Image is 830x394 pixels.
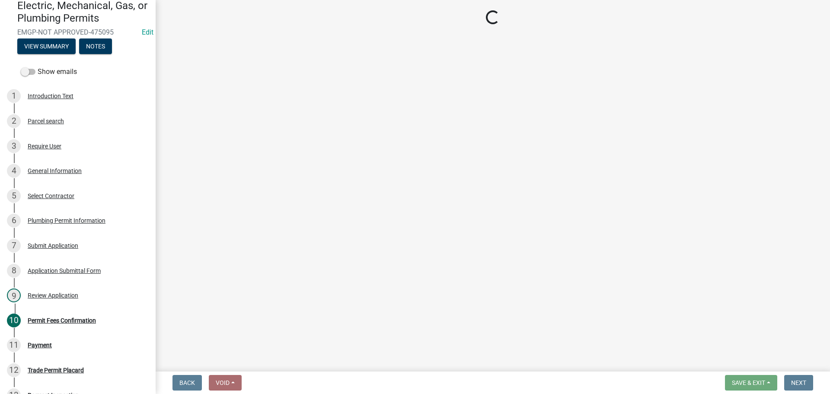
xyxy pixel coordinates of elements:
[7,338,21,352] div: 11
[791,379,806,386] span: Next
[7,164,21,178] div: 4
[28,317,96,324] div: Permit Fees Confirmation
[7,363,21,377] div: 12
[216,379,230,386] span: Void
[28,168,82,174] div: General Information
[17,28,138,36] span: EMGP-NOT APPROVED-475095
[28,367,84,373] div: Trade Permit Placard
[79,38,112,54] button: Notes
[28,218,105,224] div: Plumbing Permit Information
[21,67,77,77] label: Show emails
[209,375,242,391] button: Void
[17,43,76,50] wm-modal-confirm: Summary
[7,214,21,227] div: 6
[79,43,112,50] wm-modal-confirm: Notes
[28,143,61,149] div: Require User
[7,288,21,302] div: 9
[7,239,21,253] div: 7
[142,28,153,36] wm-modal-confirm: Edit Application Number
[7,314,21,327] div: 10
[7,114,21,128] div: 2
[28,342,52,348] div: Payment
[725,375,777,391] button: Save & Exit
[142,28,153,36] a: Edit
[28,243,78,249] div: Submit Application
[179,379,195,386] span: Back
[7,139,21,153] div: 3
[7,189,21,203] div: 5
[7,89,21,103] div: 1
[17,38,76,54] button: View Summary
[732,379,765,386] span: Save & Exit
[28,93,73,99] div: Introduction Text
[172,375,202,391] button: Back
[28,292,78,298] div: Review Application
[784,375,813,391] button: Next
[28,268,101,274] div: Application Submittal Form
[7,264,21,278] div: 8
[28,118,64,124] div: Parcel search
[28,193,74,199] div: Select Contractor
